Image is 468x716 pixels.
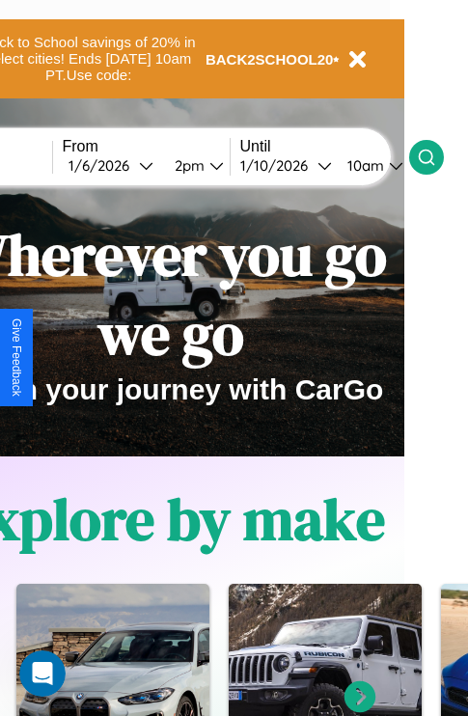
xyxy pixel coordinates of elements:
button: 10am [332,155,409,176]
iframe: Intercom live chat [19,650,66,697]
button: 1/6/2026 [63,155,159,176]
div: 2pm [165,156,209,175]
label: From [63,138,230,155]
div: 1 / 6 / 2026 [69,156,139,175]
div: Give Feedback [10,318,23,397]
label: Until [240,138,409,155]
b: BACK2SCHOOL20 [206,51,334,68]
button: 2pm [159,155,230,176]
div: 1 / 10 / 2026 [240,156,317,175]
div: 10am [338,156,389,175]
